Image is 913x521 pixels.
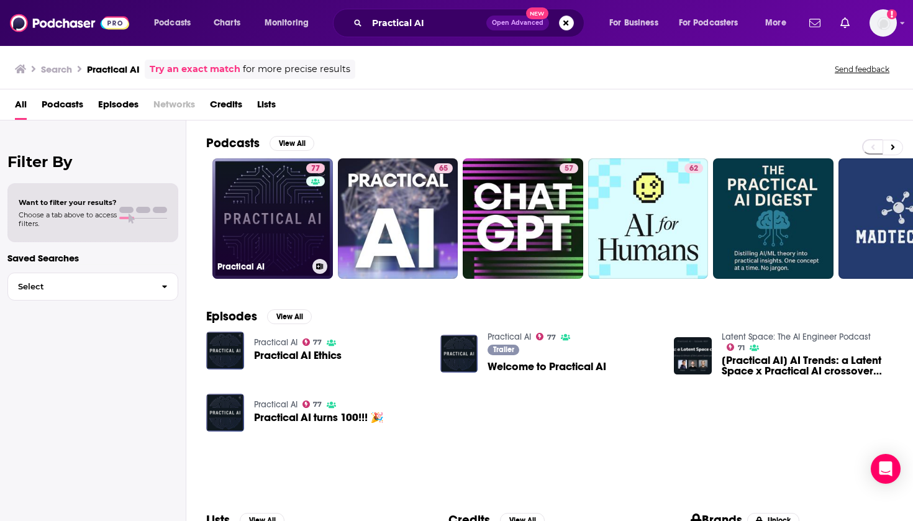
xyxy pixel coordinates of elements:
[19,198,117,207] span: Want to filter your results?
[804,12,825,34] a: Show notifications dropdown
[15,94,27,120] a: All
[7,153,178,171] h2: Filter By
[488,361,606,372] a: Welcome to Practical AI
[254,399,298,410] a: Practical AI
[434,163,453,173] a: 65
[831,64,893,75] button: Send feedback
[338,158,458,279] a: 65
[526,7,548,19] span: New
[206,394,244,432] img: Practical AI turns 100!!! 🎉
[565,163,573,175] span: 57
[756,13,802,33] button: open menu
[10,11,129,35] img: Podchaser - Follow, Share and Rate Podcasts
[19,211,117,228] span: Choose a tab above to access filters.
[206,13,248,33] a: Charts
[302,338,322,346] a: 77
[674,337,712,375] img: [Practical AI] AI Trends: a Latent Space x Practical AI crossover pod!
[609,14,658,32] span: For Business
[560,163,578,173] a: 57
[265,14,309,32] span: Monitoring
[601,13,674,33] button: open menu
[42,94,83,120] a: Podcasts
[765,14,786,32] span: More
[870,9,897,37] button: Show profile menu
[463,158,583,279] a: 57
[722,332,871,342] a: Latent Space: The AI Engineer Podcast
[722,355,893,376] a: [Practical AI] AI Trends: a Latent Space x Practical AI crossover pod!
[679,14,738,32] span: For Podcasters
[214,14,240,32] span: Charts
[145,13,207,33] button: open menu
[217,261,307,272] h3: Practical AI
[588,158,709,279] a: 62
[311,163,320,175] span: 77
[313,340,322,345] span: 77
[256,13,325,33] button: open menu
[206,135,314,151] a: PodcastsView All
[488,332,531,342] a: Practical AI
[243,62,350,76] span: for more precise results
[153,94,195,120] span: Networks
[8,283,152,291] span: Select
[870,9,897,37] img: User Profile
[254,337,298,348] a: Practical AI
[486,16,549,30] button: Open AdvancedNew
[212,158,333,279] a: 77Practical AI
[870,9,897,37] span: Logged in as systemsteam
[671,13,756,33] button: open menu
[254,350,342,361] a: Practical AI Ethics
[306,163,325,173] a: 77
[684,163,703,173] a: 62
[492,20,543,26] span: Open Advanced
[440,335,478,373] img: Welcome to Practical AI
[547,335,556,340] span: 77
[87,63,140,75] h3: Practical AI
[257,94,276,120] a: Lists
[738,345,745,351] span: 71
[536,333,556,340] a: 77
[7,252,178,264] p: Saved Searches
[206,135,260,151] h2: Podcasts
[154,14,191,32] span: Podcasts
[150,62,240,76] a: Try an exact match
[302,401,322,408] a: 77
[206,332,244,369] img: Practical AI Ethics
[345,9,596,37] div: Search podcasts, credits, & more...
[313,402,322,407] span: 77
[267,309,312,324] button: View All
[7,273,178,301] button: Select
[41,63,72,75] h3: Search
[210,94,242,120] a: Credits
[871,454,901,484] div: Open Intercom Messenger
[98,94,139,120] a: Episodes
[367,13,486,33] input: Search podcasts, credits, & more...
[206,309,257,324] h2: Episodes
[254,412,384,423] a: Practical AI turns 100!!! 🎉
[493,346,514,353] span: Trailer
[270,136,314,151] button: View All
[689,163,698,175] span: 62
[439,163,448,175] span: 65
[727,343,745,351] a: 71
[887,9,897,19] svg: Add a profile image
[206,309,312,324] a: EpisodesView All
[835,12,855,34] a: Show notifications dropdown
